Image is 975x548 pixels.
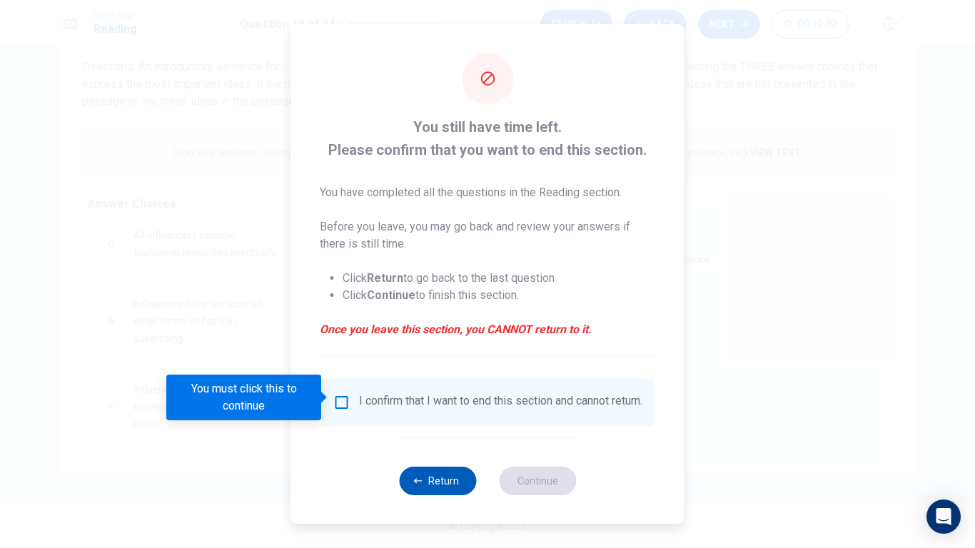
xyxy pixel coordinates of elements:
[320,321,656,338] em: Once you leave this section, you CANNOT return to it.
[343,287,656,304] li: Click to finish this section.
[499,467,576,495] button: Continue
[166,375,321,420] div: You must click this to continue
[367,271,403,285] strong: Return
[320,218,656,253] p: Before you leave, you may go back and review your answers if there is still time.
[320,116,656,161] span: You still have time left. Please confirm that you want to end this section.
[399,467,476,495] button: Return
[320,184,656,201] p: You have completed all the questions in the Reading section.
[359,394,642,411] div: I confirm that I want to end this section and cannot return.
[367,288,415,302] strong: Continue
[343,270,656,287] li: Click to go back to the last question
[926,499,961,534] div: Open Intercom Messenger
[333,394,350,411] span: You must click this to continue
